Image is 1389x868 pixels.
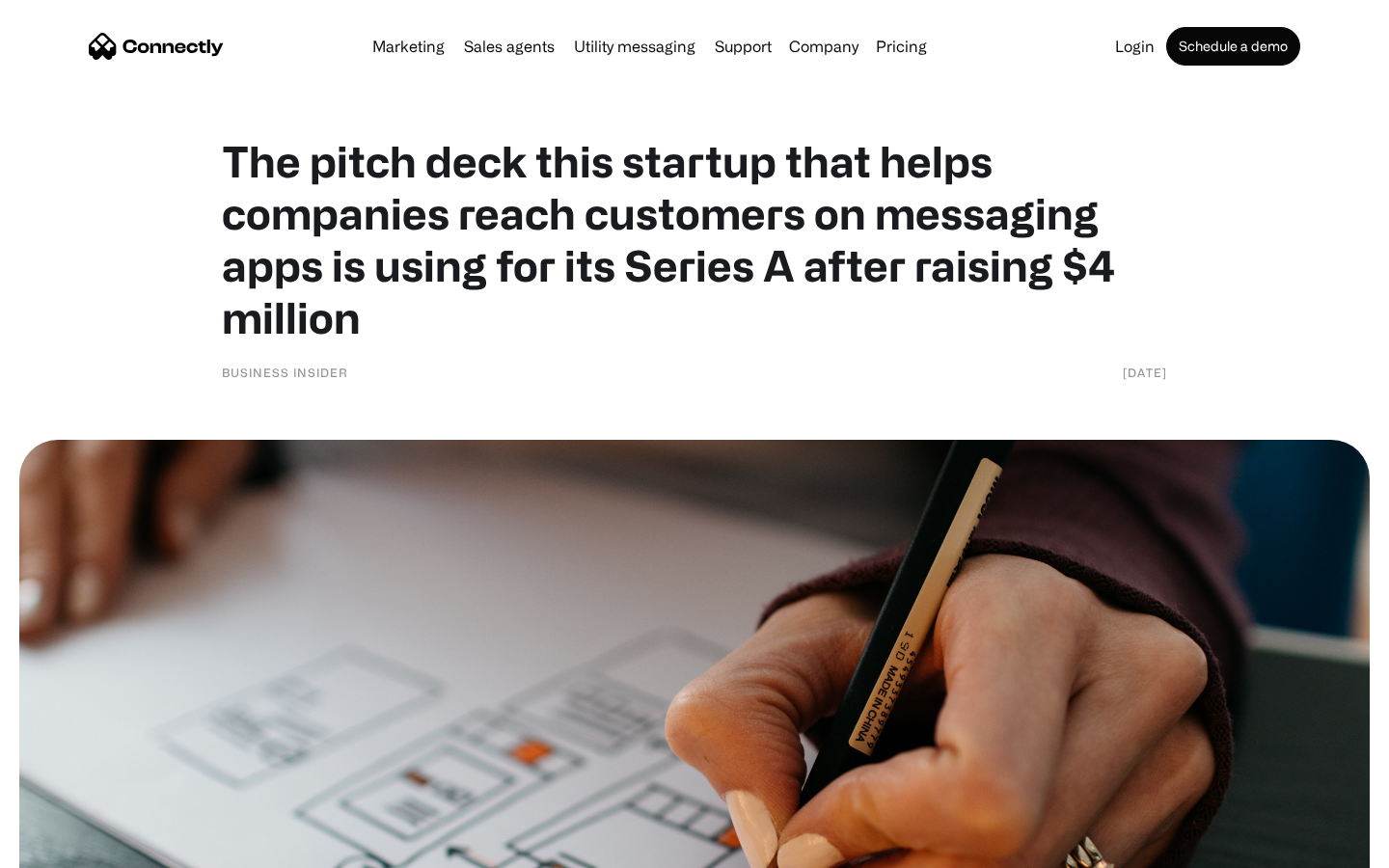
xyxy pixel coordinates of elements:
[1123,363,1167,382] div: [DATE]
[222,363,348,382] div: Business Insider
[707,39,779,54] a: Support
[1166,27,1300,66] a: Schedule a demo
[1107,39,1162,54] a: Login
[566,39,703,54] a: Utility messaging
[789,33,858,60] div: Company
[868,39,935,54] a: Pricing
[365,39,452,54] a: Marketing
[19,834,116,861] aside: Language selected: English
[39,834,116,861] ul: Language list
[222,135,1167,343] h1: The pitch deck this startup that helps companies reach customers on messaging apps is using for i...
[456,39,562,54] a: Sales agents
